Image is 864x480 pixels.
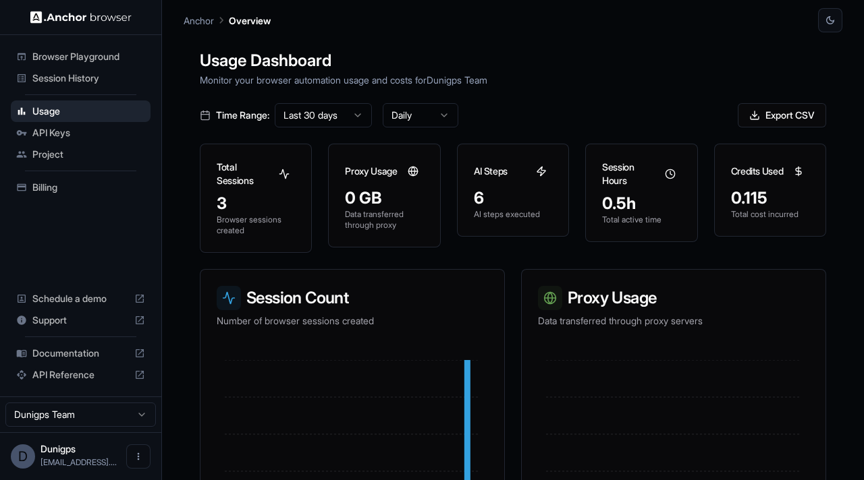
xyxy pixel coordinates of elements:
[217,214,295,236] p: Browser sessions created
[474,209,552,220] p: AI steps executed
[32,148,145,161] span: Project
[11,309,151,331] div: Support
[32,347,129,360] span: Documentation
[40,443,76,454] span: Dunigps
[184,13,271,28] nav: breadcrumb
[126,444,151,469] button: Open menu
[602,193,680,214] div: 0.5h
[216,109,269,122] span: Time Range:
[602,214,680,225] p: Total active time
[32,126,145,140] span: API Keys
[345,164,397,178] h3: Proxy Usage
[32,292,129,305] span: Schedule a demo
[345,187,423,209] div: 0 GB
[538,314,809,328] p: Data transferred through proxy servers
[32,181,145,194] span: Billing
[30,11,132,24] img: Anchor Logo
[11,100,151,122] div: Usage
[200,73,826,87] p: Monitor your browser automation usage and costs for Dunigps Team
[32,71,145,85] span: Session History
[474,187,552,209] div: 6
[11,46,151,67] div: Browser Playground
[474,164,508,178] h3: AI Steps
[11,122,151,144] div: API Keys
[11,177,151,198] div: Billing
[32,104,145,118] span: Usage
[11,144,151,165] div: Project
[11,444,35,469] div: D
[602,160,659,187] h3: Session Hours
[32,368,129,382] span: API Reference
[738,103,826,127] button: Export CSV
[731,187,809,209] div: 0.115
[200,49,826,73] h1: Usage Dashboard
[11,288,151,309] div: Schedule a demo
[11,342,151,364] div: Documentation
[217,286,488,310] h3: Session Count
[538,286,809,310] h3: Proxy Usage
[229,13,271,28] p: Overview
[217,314,488,328] p: Number of browser sessions created
[184,13,214,28] p: Anchor
[40,457,117,467] span: dunigps@gmail.com
[731,209,809,220] p: Total cost incurred
[217,160,273,187] h3: Total Sessions
[11,364,151,386] div: API Reference
[731,164,784,178] h3: Credits Used
[11,67,151,89] div: Session History
[217,193,295,214] div: 3
[32,313,129,327] span: Support
[32,50,145,63] span: Browser Playground
[345,209,423,231] p: Data transferred through proxy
